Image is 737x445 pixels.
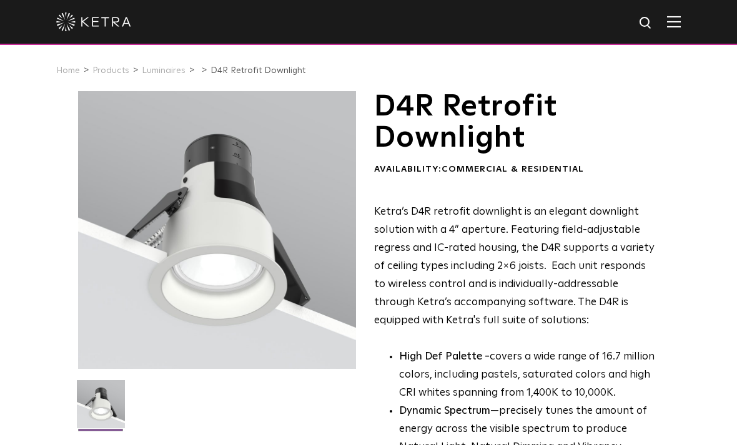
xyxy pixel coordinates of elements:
a: Products [92,66,129,75]
strong: Dynamic Spectrum [399,406,490,416]
a: D4R Retrofit Downlight [210,66,305,75]
a: Luminaires [142,66,185,75]
p: Ketra’s D4R retrofit downlight is an elegant downlight solution with a 4” aperture. Featuring fie... [374,203,658,330]
strong: High Def Palette - [399,351,490,362]
a: Home [56,66,80,75]
h1: D4R Retrofit Downlight [374,91,658,154]
p: covers a wide range of 16.7 million colors, including pastels, saturated colors and high CRI whit... [399,348,658,403]
span: Commercial & Residential [442,165,584,174]
img: Hamburger%20Nav.svg [667,16,681,27]
div: Availability: [374,164,658,176]
img: D4R Retrofit Downlight [77,380,125,438]
img: search icon [638,16,654,31]
img: ketra-logo-2019-white [56,12,131,31]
